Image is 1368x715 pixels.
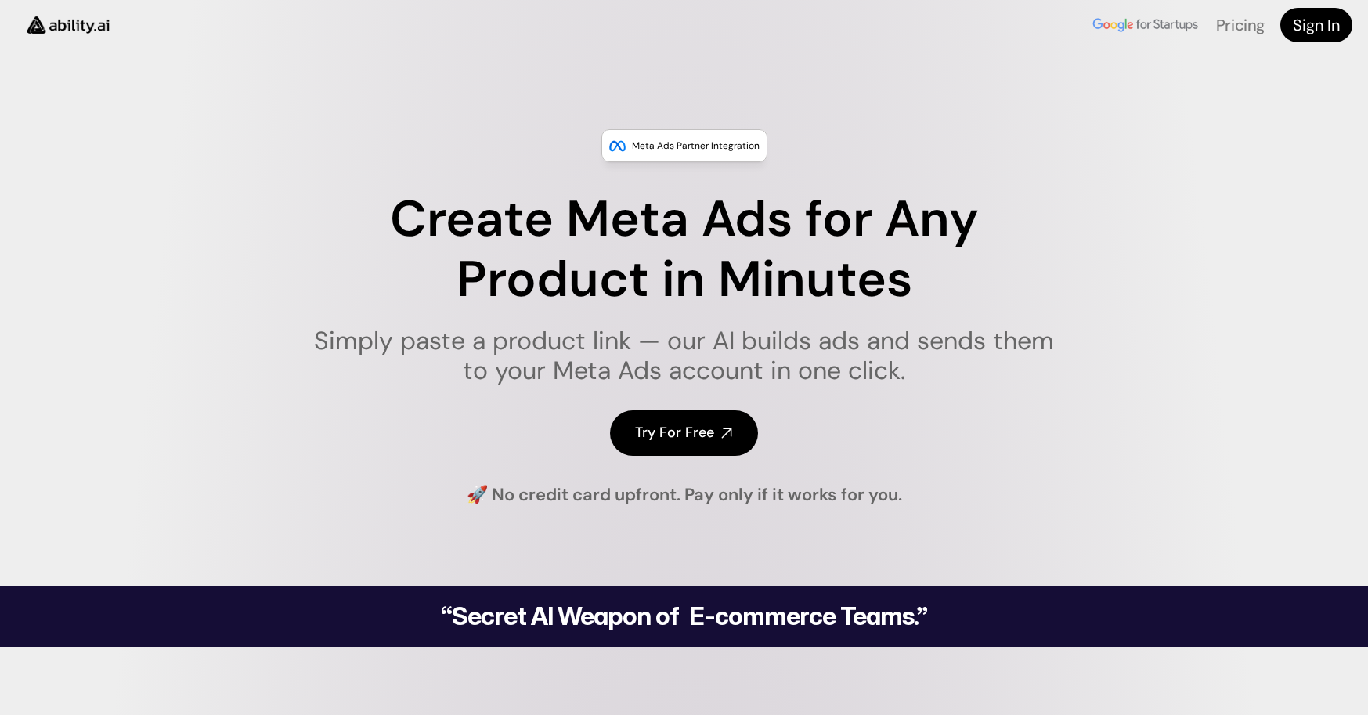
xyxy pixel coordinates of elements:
[1293,14,1340,36] h4: Sign In
[467,483,902,507] h4: 🚀 No credit card upfront. Pay only if it works for you.
[1216,15,1265,35] a: Pricing
[401,604,968,629] h2: “Secret AI Weapon of E-commerce Teams.”
[1280,8,1352,42] a: Sign In
[635,423,714,442] h4: Try For Free
[304,326,1064,386] h1: Simply paste a product link — our AI builds ads and sends them to your Meta Ads account in one cl...
[632,138,760,153] p: Meta Ads Partner Integration
[610,410,758,455] a: Try For Free
[304,190,1064,310] h1: Create Meta Ads for Any Product in Minutes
